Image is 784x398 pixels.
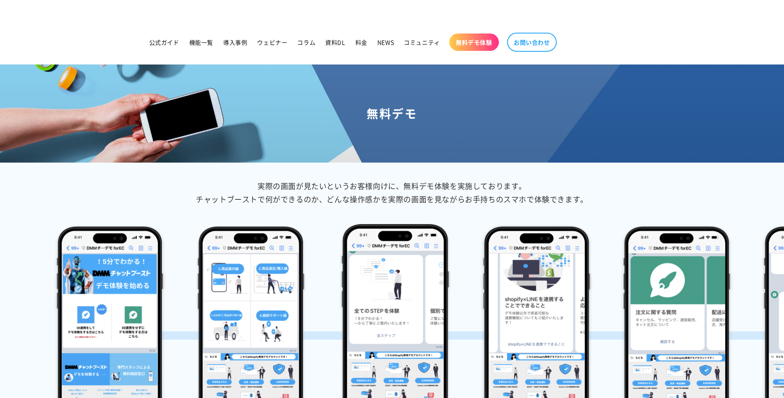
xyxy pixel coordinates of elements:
span: 料金 [355,38,367,46]
a: お問い合わせ [507,33,557,52]
span: NEWS [377,38,394,46]
a: コミュニティ [399,34,445,51]
a: ウェビナー [252,34,292,51]
a: 料金 [350,34,372,51]
h1: 無料デモ [10,106,774,121]
span: お問い合わせ [514,38,550,46]
span: ウェビナー [257,38,287,46]
span: 機能一覧 [189,38,213,46]
span: 公式ガイド [149,38,179,46]
a: 無料デモ体験 [449,34,499,51]
a: 公式ガイド [144,34,184,51]
a: 機能一覧 [184,34,218,51]
a: NEWS [372,34,399,51]
span: 無料デモ体験 [456,38,492,46]
a: 導入事例 [218,34,252,51]
a: コラム [292,34,320,51]
span: 資料DL [325,38,345,46]
span: コミュニティ [404,38,440,46]
span: 導入事例 [223,38,247,46]
span: コラム [297,38,315,46]
a: 資料DL [320,34,350,51]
